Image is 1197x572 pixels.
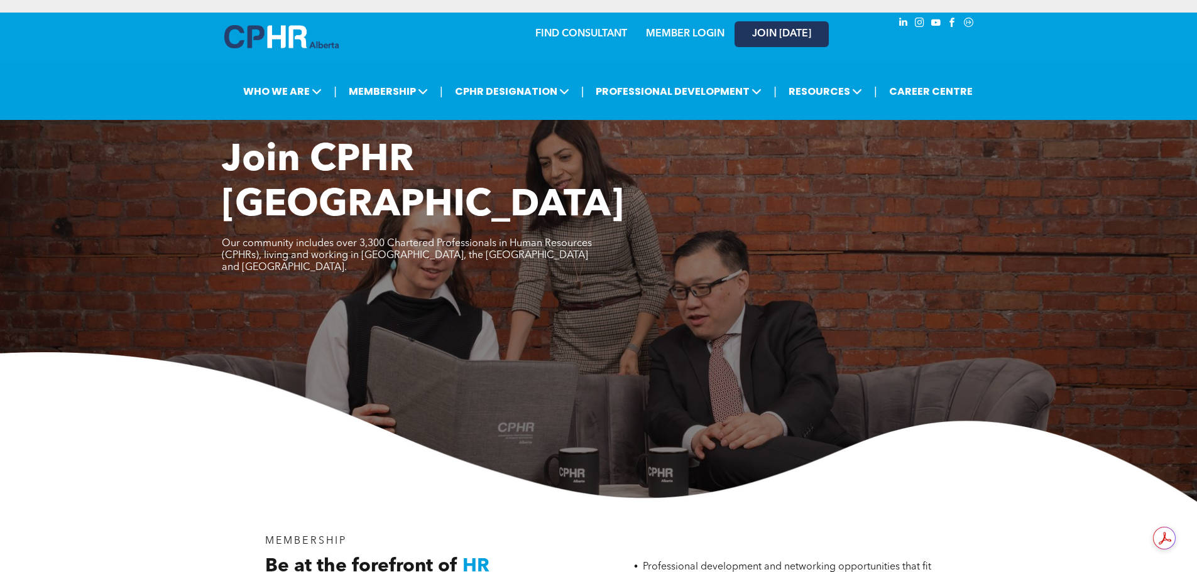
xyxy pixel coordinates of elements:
[265,536,347,546] span: MEMBERSHIP
[897,16,910,33] a: linkedin
[785,80,866,103] span: RESOURCES
[334,78,337,104] li: |
[440,78,443,104] li: |
[752,28,811,40] span: JOIN [DATE]
[962,16,976,33] a: Social network
[646,29,724,39] a: MEMBER LOGIN
[773,78,777,104] li: |
[913,16,927,33] a: instagram
[592,80,765,103] span: PROFESSIONAL DEVELOPMENT
[885,80,976,103] a: CAREER CENTRE
[946,16,959,33] a: facebook
[239,80,325,103] span: WHO WE ARE
[224,25,339,48] img: A blue and white logo for cp alberta
[874,78,877,104] li: |
[581,78,584,104] li: |
[222,239,592,273] span: Our community includes over 3,300 Chartered Professionals in Human Resources (CPHRs), living and ...
[735,21,829,47] a: JOIN [DATE]
[929,16,943,33] a: youtube
[535,29,627,39] a: FIND CONSULTANT
[345,80,432,103] span: MEMBERSHIP
[451,80,573,103] span: CPHR DESIGNATION
[222,142,624,225] span: Join CPHR [GEOGRAPHIC_DATA]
